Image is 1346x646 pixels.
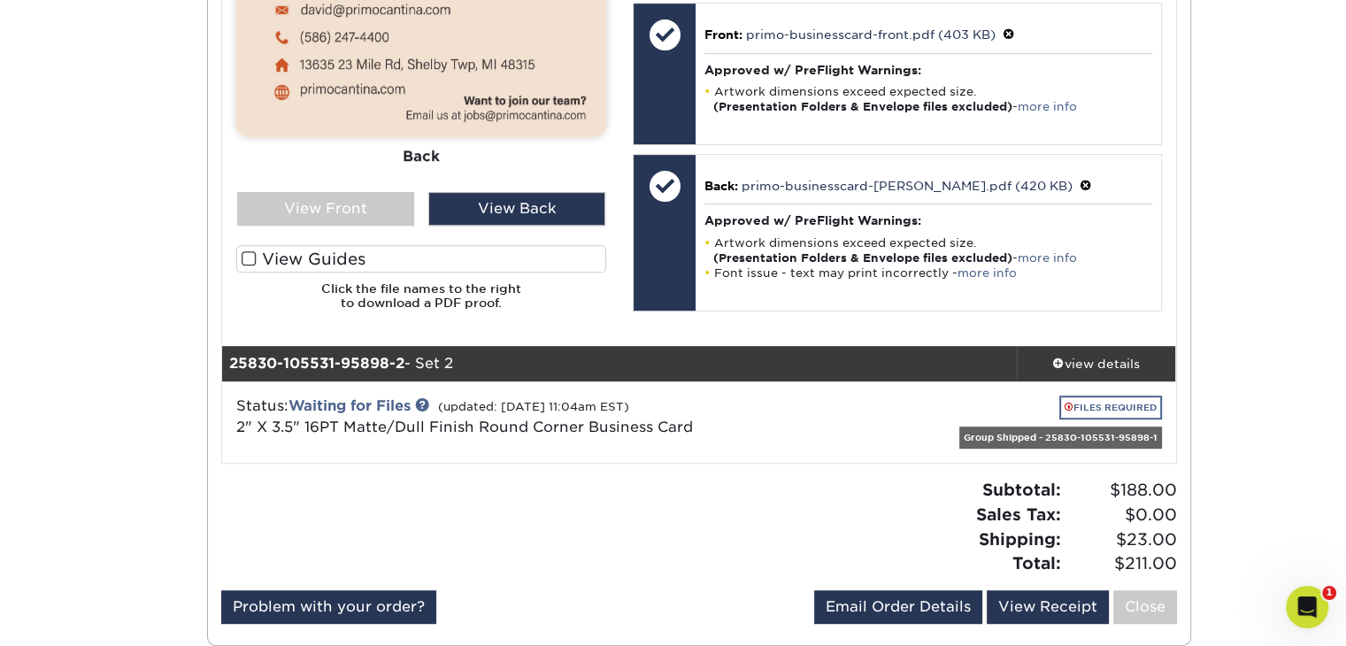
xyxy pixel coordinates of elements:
a: more info [1018,251,1077,265]
h6: Click the file names to the right to download a PDF proof. [236,281,606,325]
a: 2" X 3.5" 16PT Matte/Dull Finish Round Corner Business Card [236,419,693,435]
strong: Subtotal: [982,480,1061,499]
strong: Shipping: [979,529,1061,549]
strong: Total: [1012,553,1061,573]
a: Close [1113,590,1177,624]
a: Email Order Details [814,590,982,624]
span: $211.00 [1066,551,1177,576]
h4: Approved w/ PreFlight Warnings: [704,63,1151,77]
div: Status: [223,396,858,446]
strong: (Presentation Folders & Envelope files excluded) [713,100,1012,113]
a: view details [1017,346,1176,381]
span: 1 [1322,586,1336,600]
span: $0.00 [1066,503,1177,527]
a: Problem with your order? [221,590,436,624]
a: FILES REQUIRED [1059,396,1162,419]
a: Waiting for Files [288,397,411,414]
span: $188.00 [1066,478,1177,503]
strong: Sales Tax: [976,504,1061,524]
div: - Set 2 [222,346,1017,381]
li: Artwork dimensions exceed expected size. - [704,84,1151,114]
a: primo-businesscard-[PERSON_NAME].pdf (420 KB) [742,179,1073,193]
strong: 25830-105531-95898-2 [229,355,404,372]
a: primo-businesscard-front.pdf (403 KB) [746,27,996,42]
span: $23.00 [1066,527,1177,552]
a: more info [958,266,1017,280]
iframe: Google Customer Reviews [4,592,150,640]
div: view details [1017,354,1176,372]
span: Back: [704,179,738,193]
div: Back [236,137,606,176]
li: Artwork dimensions exceed expected size. - [704,235,1151,265]
div: View Front [237,192,414,226]
strong: (Presentation Folders & Envelope files excluded) [713,251,1012,265]
label: View Guides [236,245,606,273]
a: more info [1018,100,1077,113]
small: (updated: [DATE] 11:04am EST) [438,400,629,413]
a: View Receipt [987,590,1109,624]
li: Font issue - text may print incorrectly - [704,265,1151,281]
div: View Back [428,192,605,226]
span: Front: [704,27,742,42]
h4: Approved w/ PreFlight Warnings: [704,213,1151,227]
iframe: Intercom live chat [1286,586,1328,628]
div: Group Shipped - 25830-105531-95898-1 [959,427,1162,449]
